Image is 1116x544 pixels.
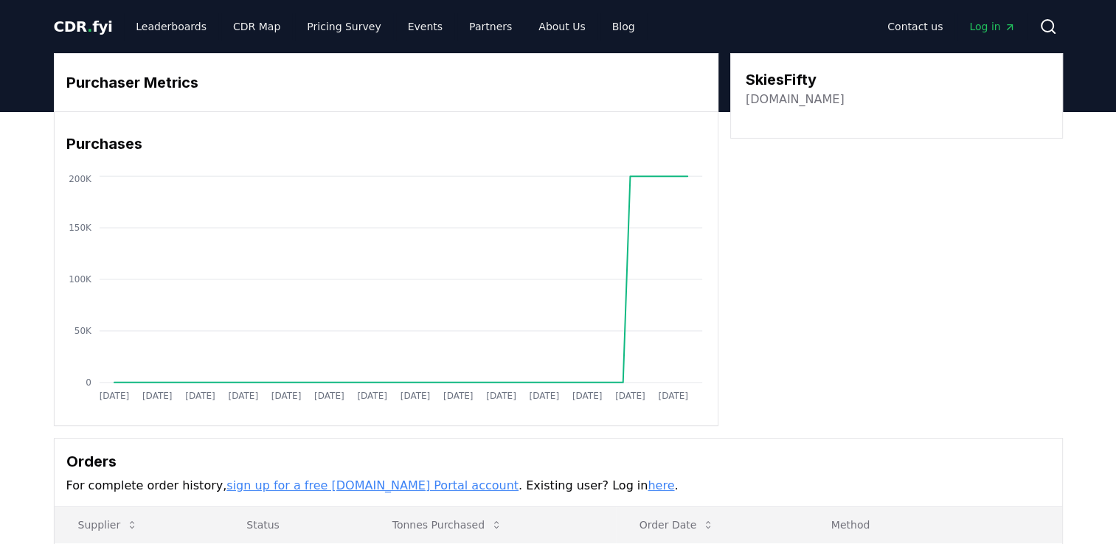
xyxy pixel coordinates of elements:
[648,478,674,492] a: here
[443,391,474,401] tspan: [DATE]
[124,13,646,40] nav: Main
[99,391,129,401] tspan: [DATE]
[66,450,1050,472] h3: Orders
[746,91,845,108] a: [DOMAIN_NAME]
[228,391,258,401] tspan: [DATE]
[527,13,597,40] a: About Us
[314,391,344,401] tspan: [DATE]
[746,69,845,91] h3: SkiesFifty
[86,377,91,388] tspan: 0
[185,391,215,401] tspan: [DATE]
[66,133,706,155] h3: Purchases
[572,391,603,401] tspan: [DATE]
[235,517,356,532] p: Status
[957,13,1027,40] a: Log in
[969,19,1015,34] span: Log in
[658,391,688,401] tspan: [DATE]
[396,13,454,40] a: Events
[226,478,519,492] a: sign up for a free [DOMAIN_NAME] Portal account
[357,391,387,401] tspan: [DATE]
[54,18,113,35] span: CDR fyi
[142,391,172,401] tspan: [DATE]
[124,13,218,40] a: Leaderboards
[87,18,92,35] span: .
[66,510,150,540] button: Supplier
[66,72,706,94] h3: Purchaser Metrics
[819,517,1050,532] p: Method
[600,13,647,40] a: Blog
[628,510,727,540] button: Order Date
[615,391,645,401] tspan: [DATE]
[221,13,292,40] a: CDR Map
[295,13,392,40] a: Pricing Survey
[876,13,1027,40] nav: Main
[69,223,92,233] tspan: 150K
[74,326,91,336] tspan: 50K
[66,477,1050,495] p: For complete order history, . Existing user? Log in .
[486,391,516,401] tspan: [DATE]
[69,174,92,184] tspan: 200K
[381,510,514,540] button: Tonnes Purchased
[54,16,113,37] a: CDR.fyi
[457,13,524,40] a: Partners
[876,13,954,40] a: Contact us
[529,391,559,401] tspan: [DATE]
[400,391,430,401] tspan: [DATE]
[271,391,301,401] tspan: [DATE]
[69,274,92,285] tspan: 100K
